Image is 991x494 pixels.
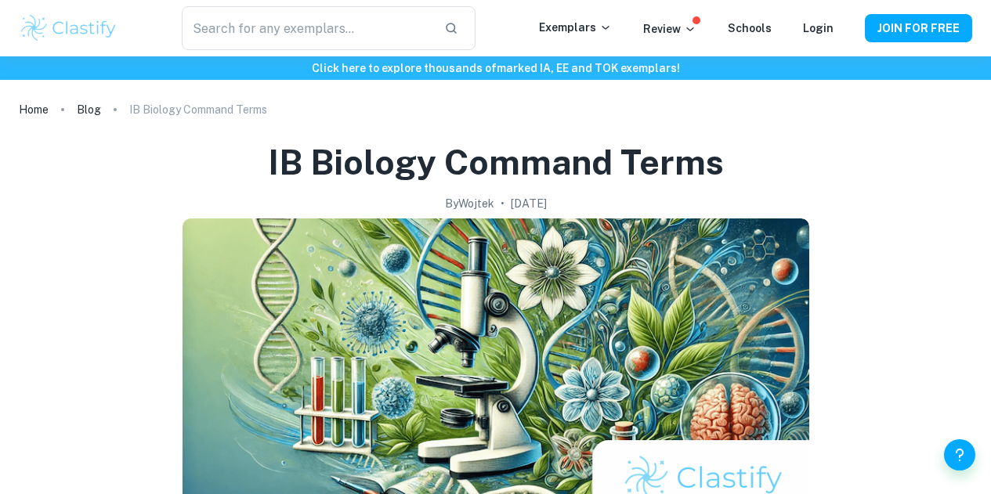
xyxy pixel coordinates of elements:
[865,14,972,42] button: JOIN FOR FREE
[182,6,432,50] input: Search for any exemplars...
[268,139,724,186] h1: IB Biology Command Terms
[803,22,834,34] a: Login
[445,195,494,212] h2: By Wojtek
[643,20,696,38] p: Review
[501,195,505,212] p: •
[728,22,772,34] a: Schools
[3,59,988,77] h6: Click here to explore thousands of marked IA, EE and TOK exemplars !
[77,99,101,121] a: Blog
[511,195,547,212] h2: [DATE]
[944,439,975,471] button: Help and Feedback
[129,101,267,118] p: IB Biology Command Terms
[19,99,49,121] a: Home
[539,19,612,36] p: Exemplars
[19,13,118,44] img: Clastify logo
